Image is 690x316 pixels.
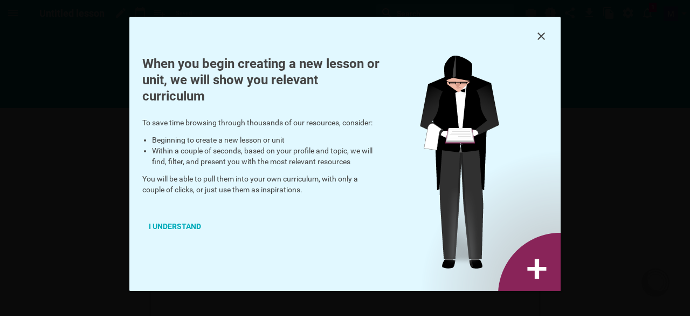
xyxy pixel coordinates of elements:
h1: When you begin creating a new lesson or unit, we will show you relevant curriculum [142,56,379,104]
div: To save time browsing through thousands of our resources, consider: You will be able to pull them... [129,56,392,258]
img: we-find-you-stuff.png [420,56,561,291]
li: Beginning to create a new lesson or unit [152,135,379,145]
li: Within a couple of seconds, based on your profile and topic, we will find, filter, and present yo... [152,145,379,167]
div: I understand [142,214,208,238]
